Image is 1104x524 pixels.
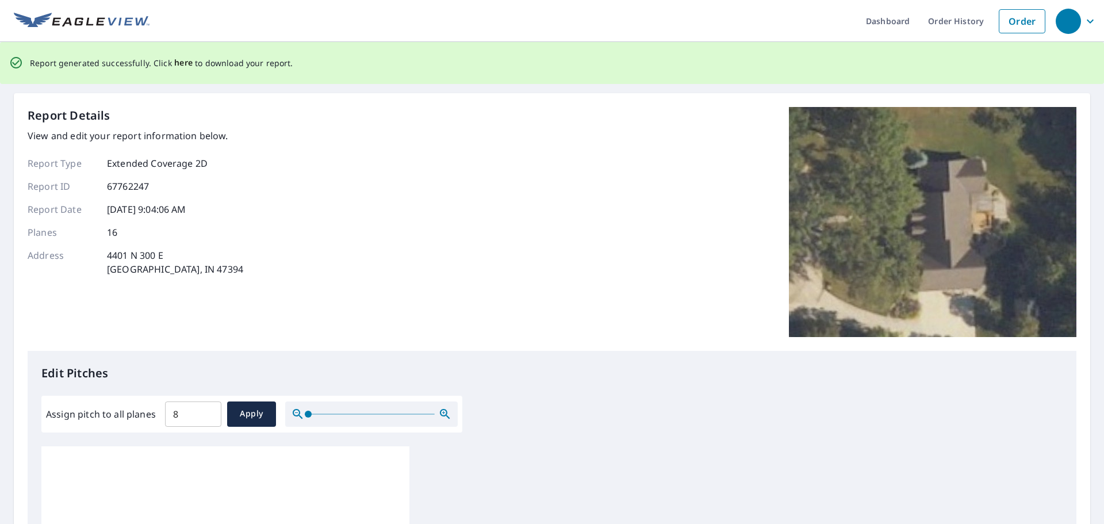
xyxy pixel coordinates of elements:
p: [DATE] 9:04:06 AM [107,202,186,216]
p: Report Details [28,107,110,124]
p: Extended Coverage 2D [107,156,208,170]
a: Order [999,9,1045,33]
img: Top image [789,107,1076,337]
p: Report ID [28,179,97,193]
button: here [174,56,193,70]
p: Report Type [28,156,97,170]
p: Planes [28,225,97,239]
label: Assign pitch to all planes [46,407,156,421]
p: 67762247 [107,179,149,193]
p: Edit Pitches [41,365,1063,382]
p: Report Date [28,202,97,216]
p: Report generated successfully. Click to download your report. [30,56,293,70]
button: Apply [227,401,276,427]
p: 16 [107,225,117,239]
p: View and edit your report information below. [28,129,243,143]
p: 4401 N 300 E [GEOGRAPHIC_DATA], IN 47394 [107,248,243,276]
span: Apply [236,407,267,421]
img: EV Logo [14,13,149,30]
p: Address [28,248,97,276]
input: 00.0 [165,398,221,430]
